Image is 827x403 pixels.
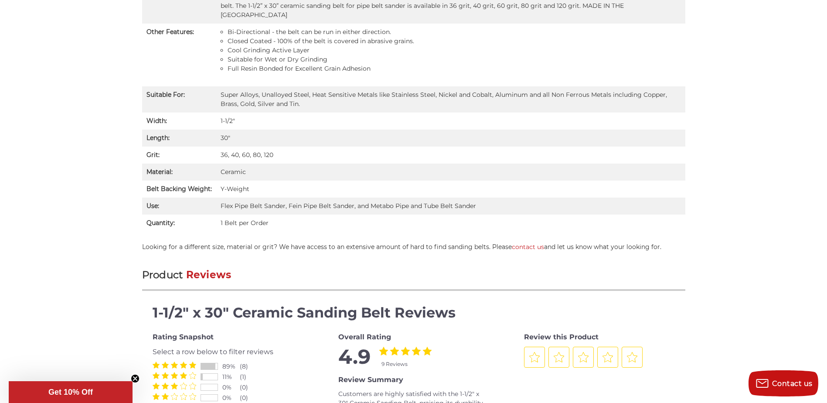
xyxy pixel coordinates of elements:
label: 3 Stars [171,362,178,369]
span: Reviews [186,269,231,281]
button: Contact us [749,370,818,396]
label: 2 Stars [390,347,399,355]
div: Overall Rating [338,332,489,342]
div: (1) [240,372,257,382]
label: 4 Stars [180,383,187,389]
a: contact us [512,243,544,251]
li: Full Resin Bonded for Excellent Grain Adhesion [228,64,681,73]
strong: Length: [146,134,170,142]
label: 3 Stars [401,347,410,355]
label: 1 Star [379,347,388,355]
div: Review Summary [338,375,489,385]
p: Looking for a different size, material or grit? We have access to an extensive amount of hard to ... [142,242,685,252]
label: 4 Stars [180,372,187,379]
div: Rating Snapshot [153,332,303,342]
label: 2 Stars [162,372,169,379]
div: Review this Product [524,332,675,342]
label: 1 Star [153,372,160,379]
div: 11% [222,372,240,382]
strong: Quantity: [146,219,175,227]
span: Product [142,269,183,281]
strong: Other Features: [146,28,194,36]
label: 5 Stars [189,383,196,389]
li: Closed Coated - 100% of the belt is covered in abrasive grains. [228,37,681,46]
div: (0) [240,383,257,392]
h2: 1-1/2" x 30" Ceramic Sanding Belt Reviews [153,302,675,323]
label: 5 Stars [189,362,196,369]
strong: Use: [146,202,159,210]
div: (0) [240,393,257,403]
label: 1 Star [153,383,160,389]
label: 3 Stars [171,372,178,379]
div: 0% [222,393,240,403]
strong: Suitable For: [146,91,185,99]
td: 36, 40, 60, 80, 120 [216,147,685,164]
strong: Grit: [146,151,160,159]
td: Y-Weight [216,181,685,198]
strong: Material: [146,168,173,176]
label: 4 Stars [180,393,187,400]
div: 89% [222,362,240,371]
strong: Belt Backing Weight: [146,185,212,193]
span: 9 Reviews [381,361,408,367]
label: 3 Stars [171,383,178,389]
td: 1 Belt per Order [216,215,685,232]
td: 30″ [216,130,685,147]
span: Contact us [772,379,813,388]
td: Flex Pipe Belt Sander, Fein Pipe Belt Sander, and Metabo Pipe and Tube Belt Sander [216,198,685,215]
label: 5 Stars [189,393,196,400]
td: 1-1/2″ [216,113,685,130]
strong: Width: [146,117,167,125]
label: 3 Stars [171,393,178,400]
div: Get 10% OffClose teaser [9,381,133,403]
label: 4 Stars [412,347,421,355]
label: 5 Stars [189,372,196,379]
li: Bi-Directional - the belt can be run in either direction. [228,27,681,37]
label: 2 Stars [162,383,169,389]
label: 1 Star [153,362,160,369]
div: (8) [240,362,257,371]
span: Get 10% Off [48,388,93,396]
label: 2 Stars [162,362,169,369]
li: Cool Grinding Active Layer [228,46,681,55]
label: 4 Stars [180,362,187,369]
button: Close teaser [131,374,140,383]
div: 0% [222,383,240,392]
label: 1 Star [153,393,160,400]
span: 4.9 [338,347,371,368]
label: 2 Stars [162,393,169,400]
div: Select a row below to filter reviews [153,347,303,357]
li: Suitable for Wet or Dry Grinding [228,55,681,64]
label: 5 Stars [423,347,432,355]
td: Super Alloys, Unalloyed Steel, Heat Sensitive Metals like Stainless Steel, Nickel and Cobalt, Alu... [216,86,685,113]
td: Ceramic [216,164,685,181]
